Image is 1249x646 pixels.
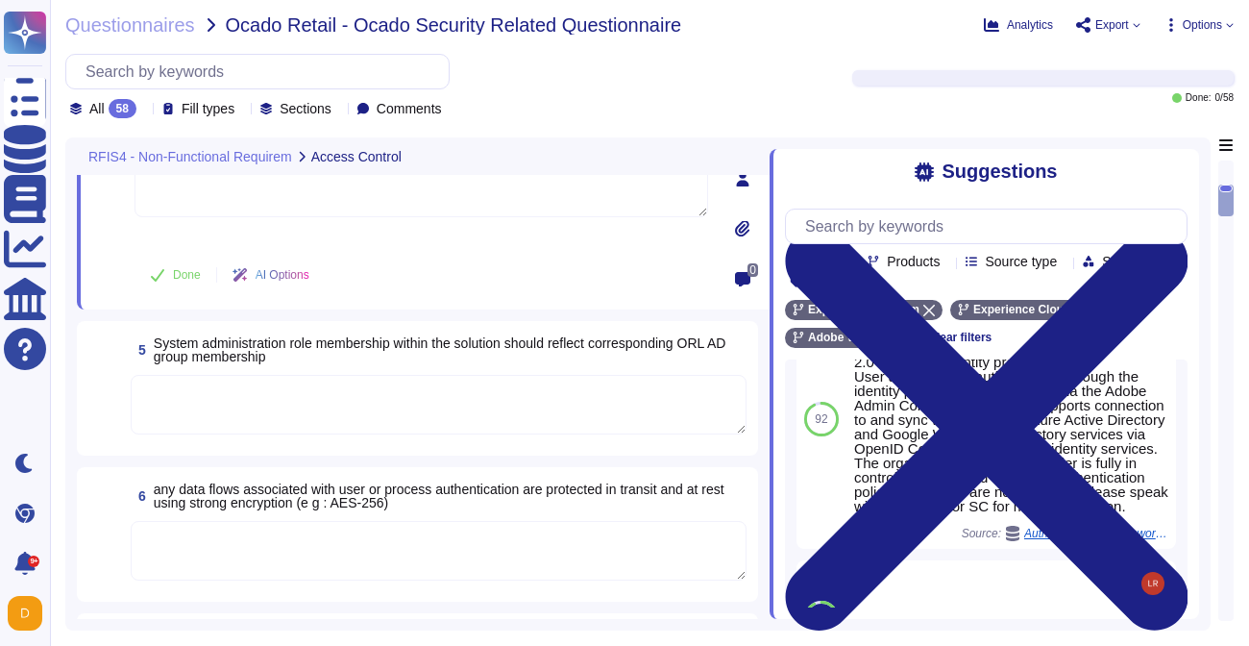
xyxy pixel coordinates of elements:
[76,55,449,88] input: Search by keywords
[4,592,56,634] button: user
[109,99,136,118] div: 58
[131,489,146,503] span: 6
[182,102,234,115] span: Fill types
[1007,19,1053,31] span: Analytics
[815,413,827,425] span: 92
[280,102,331,115] span: Sections
[377,102,442,115] span: Comments
[226,15,682,35] span: Ocado Retail - Ocado Security Related Questionnaire
[173,269,201,281] span: Done
[796,210,1187,243] input: Search by keywords
[1183,19,1222,31] span: Options
[154,482,724,510] span: any data flows associated with user or process authentication are protected in transit and at res...
[256,269,309,281] span: AI Options
[154,335,726,364] span: System administration role membership within the solution should reflect corresponding ORL AD gro...
[1095,19,1129,31] span: Export
[65,15,195,35] span: Questionnaires
[747,263,758,277] span: 0
[131,343,146,357] span: 5
[1141,572,1164,595] img: user
[1215,93,1234,103] span: 0 / 58
[984,17,1053,33] button: Analytics
[8,596,42,631] img: user
[135,256,216,294] button: Done
[28,556,39,567] div: 9+
[89,102,105,115] span: All
[88,150,292,163] span: RFIS4 - Non-Functional Requirem
[1186,93,1212,103] span: Done:
[311,150,402,163] span: Access Control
